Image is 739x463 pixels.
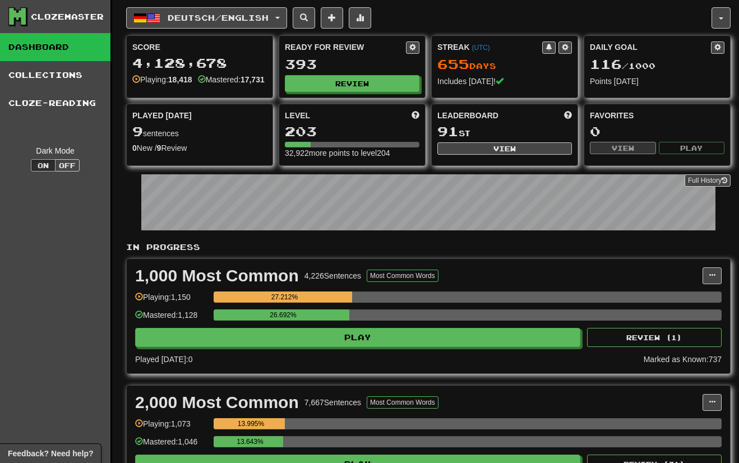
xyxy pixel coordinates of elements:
[685,174,731,187] a: Full History
[132,143,137,152] strong: 0
[590,110,724,121] div: Favorites
[31,11,104,22] div: Clozemaster
[659,142,725,154] button: Play
[132,142,267,154] div: New / Review
[590,76,724,87] div: Points [DATE]
[304,270,361,281] div: 4,226 Sentences
[437,123,459,139] span: 91
[135,291,208,310] div: Playing: 1,150
[437,124,572,139] div: st
[55,159,80,172] button: Off
[367,270,438,282] button: Most Common Words
[437,76,572,87] div: Includes [DATE]!
[132,41,267,53] div: Score
[168,13,269,22] span: Deutsch / English
[437,110,498,121] span: Leaderboard
[217,418,285,429] div: 13.995%
[285,41,406,53] div: Ready for Review
[217,436,283,447] div: 13.643%
[285,110,310,121] span: Level
[472,44,489,52] a: (UTC)
[157,143,161,152] strong: 9
[132,123,143,139] span: 9
[590,61,655,71] span: / 1000
[8,448,93,459] span: Open feedback widget
[241,75,265,84] strong: 17,731
[135,418,208,437] div: Playing: 1,073
[135,309,208,328] div: Mastered: 1,128
[31,159,56,172] button: On
[135,394,299,411] div: 2,000 Most Common
[285,57,419,71] div: 393
[590,56,622,72] span: 116
[590,124,724,138] div: 0
[293,7,315,29] button: Search sentences
[321,7,343,29] button: Add sentence to collection
[437,56,469,72] span: 655
[168,75,192,84] strong: 18,418
[437,41,542,53] div: Streak
[590,41,711,54] div: Daily Goal
[132,74,192,85] div: Playing:
[285,147,419,159] div: 32,922 more points to level 204
[132,110,192,121] span: Played [DATE]
[135,267,299,284] div: 1,000 Most Common
[126,242,731,253] p: In Progress
[132,124,267,139] div: sentences
[412,110,419,121] span: Score more points to level up
[8,145,102,156] div: Dark Mode
[198,74,265,85] div: Mastered:
[132,56,267,70] div: 4,128,678
[126,7,287,29] button: Deutsch/English
[285,75,419,92] button: Review
[564,110,572,121] span: This week in points, UTC
[644,354,722,365] div: Marked as Known: 737
[135,328,580,347] button: Play
[217,309,349,321] div: 26.692%
[587,328,722,347] button: Review (1)
[304,397,361,408] div: 7,667 Sentences
[590,142,656,154] button: View
[349,7,371,29] button: More stats
[285,124,419,138] div: 203
[135,355,192,364] span: Played [DATE]: 0
[135,436,208,455] div: Mastered: 1,046
[437,142,572,155] button: View
[217,291,352,303] div: 27.212%
[367,396,438,409] button: Most Common Words
[437,57,572,72] div: Day s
